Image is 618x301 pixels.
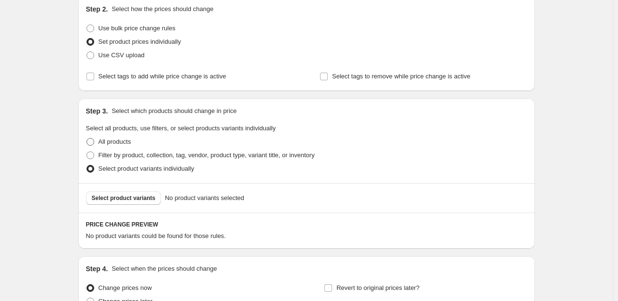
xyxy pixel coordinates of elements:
[99,38,181,45] span: Set product prices individually
[92,194,156,202] span: Select product variants
[336,284,420,291] span: Revert to original prices later?
[86,232,226,239] span: No product variants could be found for those rules.
[86,4,108,14] h2: Step 2.
[86,264,108,274] h2: Step 4.
[86,125,276,132] span: Select all products, use filters, or select products variants individually
[111,4,213,14] p: Select how the prices should change
[99,73,226,80] span: Select tags to add while price change is active
[111,264,217,274] p: Select when the prices should change
[99,51,145,59] span: Use CSV upload
[99,284,152,291] span: Change prices now
[111,106,236,116] p: Select which products should change in price
[165,193,244,203] span: No product variants selected
[86,191,161,205] button: Select product variants
[99,151,315,159] span: Filter by product, collection, tag, vendor, product type, variant title, or inventory
[99,138,131,145] span: All products
[86,221,527,228] h6: PRICE CHANGE PREVIEW
[332,73,470,80] span: Select tags to remove while price change is active
[86,106,108,116] h2: Step 3.
[99,165,194,172] span: Select product variants individually
[99,25,175,32] span: Use bulk price change rules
